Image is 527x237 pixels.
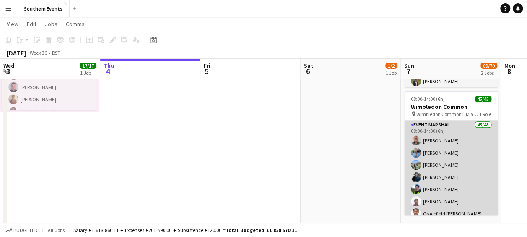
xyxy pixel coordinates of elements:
[386,70,397,76] div: 1 Job
[45,20,57,28] span: Jobs
[504,62,515,69] span: Mon
[403,66,414,76] span: 7
[27,20,36,28] span: Edit
[66,20,85,28] span: Comms
[3,62,14,69] span: Wed
[385,63,397,69] span: 1/2
[7,20,18,28] span: View
[503,66,515,76] span: 8
[481,70,497,76] div: 2 Jobs
[17,0,70,17] button: Southern Events
[42,18,61,29] a: Jobs
[80,70,96,76] div: 1 Job
[3,18,22,29] a: View
[304,62,313,69] span: Sat
[23,18,40,29] a: Edit
[204,62,210,69] span: Fri
[226,227,297,233] span: Total Budgeted £1 820 570.11
[404,62,414,69] span: Sun
[52,50,60,56] div: BST
[46,227,66,233] span: All jobs
[102,66,114,76] span: 4
[2,66,14,76] span: 3
[475,96,491,102] span: 45/45
[80,63,96,69] span: 17/17
[73,227,297,233] div: Salary £1 618 860.11 + Expenses £201 590.00 + Subsistence £120.00 =
[404,91,498,215] app-job-card: 08:00-14:00 (6h)45/45Wimbledon Common Wimbledon Common HM and 10k1 RoleEvent Marshal45/4508:00-14...
[104,62,114,69] span: Thu
[62,18,88,29] a: Comms
[7,49,26,57] div: [DATE]
[480,63,497,69] span: 69/70
[416,111,479,117] span: Wimbledon Common HM and 10k
[4,226,39,235] button: Budgeted
[28,50,49,56] span: Week 36
[479,111,491,117] span: 1 Role
[404,103,498,111] h3: Wimbledon Common
[13,227,38,233] span: Budgeted
[411,96,445,102] span: 08:00-14:00 (6h)
[202,66,210,76] span: 5
[303,66,313,76] span: 6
